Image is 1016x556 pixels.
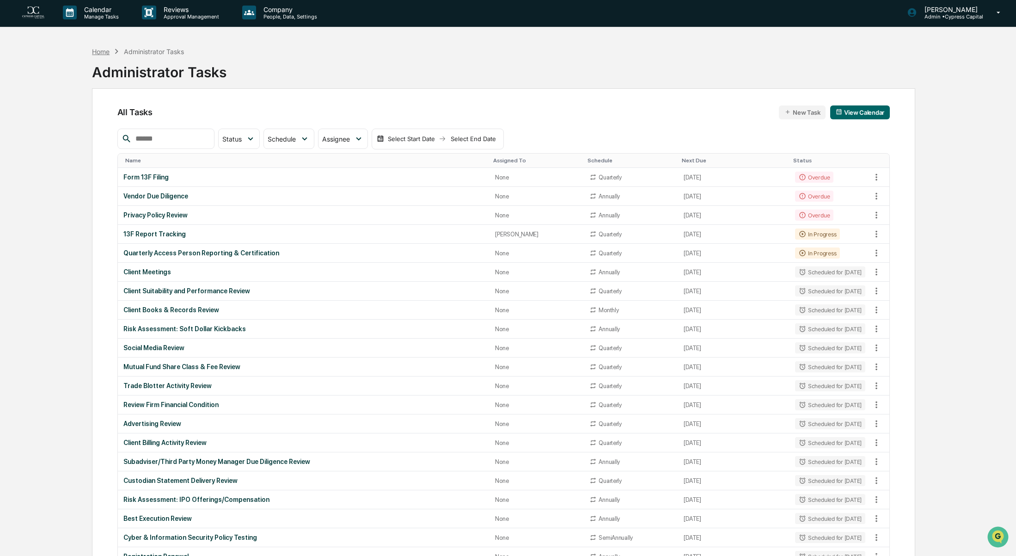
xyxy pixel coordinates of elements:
[256,13,322,20] p: People, Data, Settings
[779,105,826,119] button: New Task
[599,458,620,465] div: Annually
[495,212,578,219] div: None
[9,19,168,34] p: How can we help?
[495,439,578,446] div: None
[495,345,578,352] div: None
[678,263,790,282] td: [DATE]
[678,168,790,187] td: [DATE]
[123,192,484,200] div: Vendor Due Diligence
[678,414,790,433] td: [DATE]
[599,326,620,333] div: Annually
[795,399,865,410] div: Scheduled for [DATE]
[599,193,620,200] div: Annually
[678,452,790,471] td: [DATE]
[599,496,620,503] div: Annually
[678,471,790,490] td: [DATE]
[29,125,75,133] span: [PERSON_NAME]
[123,268,484,276] div: Client Meetings
[123,401,484,408] div: Review Firm Financial Condition
[678,433,790,452] td: [DATE]
[678,187,790,206] td: [DATE]
[795,418,865,429] div: Scheduled for [DATE]
[599,439,622,446] div: Quarterly
[6,203,62,219] a: 🔎Data Lookup
[678,377,790,395] td: [DATE]
[599,534,633,541] div: SemiAnnually
[795,475,865,486] div: Scheduled for [DATE]
[117,107,153,117] span: All Tasks
[678,206,790,225] td: [DATE]
[493,157,580,164] div: Toggle SortBy
[495,269,578,276] div: None
[678,358,790,377] td: [DATE]
[67,190,74,197] div: 🗄️
[123,173,484,181] div: Form 13F Filing
[123,211,484,219] div: Privacy Policy Review
[678,225,790,244] td: [DATE]
[495,174,578,181] div: None
[123,344,484,352] div: Social Media Review
[495,307,578,314] div: None
[123,363,484,371] div: Mutual Fund Share Class & Fee Review
[678,244,790,263] td: [DATE]
[92,229,112,236] span: Pylon
[678,490,790,509] td: [DATE]
[82,125,101,133] span: [DATE]
[156,6,224,13] p: Reviews
[448,135,499,142] div: Select End Date
[42,70,152,80] div: Start new chat
[795,361,865,372] div: Scheduled for [DATE]
[268,135,296,143] span: Schedule
[678,509,790,528] td: [DATE]
[495,515,578,522] div: None
[495,534,578,541] div: None
[495,496,578,503] div: None
[9,142,24,156] img: Jack Rasmussen
[917,6,983,13] p: [PERSON_NAME]
[18,126,26,133] img: 1746055101610-c473b297-6a78-478c-a979-82029cc54cd1
[599,174,622,181] div: Quarterly
[986,525,1011,550] iframe: Open customer support
[795,210,833,221] div: Overdue
[588,157,674,164] div: Toggle SortBy
[18,206,58,216] span: Data Lookup
[599,477,622,484] div: Quarterly
[795,494,865,505] div: Scheduled for [DATE]
[871,157,889,164] div: Toggle SortBy
[124,48,184,56] div: Administrator Tasks
[495,193,578,200] div: None
[599,420,622,427] div: Quarterly
[9,70,26,87] img: 1746055101610-c473b297-6a78-478c-a979-82029cc54cd1
[599,345,622,352] div: Quarterly
[678,395,790,414] td: [DATE]
[795,342,865,353] div: Scheduled for [DATE]
[157,73,168,84] button: Start new chat
[256,6,322,13] p: Company
[495,477,578,484] div: None
[42,80,127,87] div: We're available if you need us!
[123,230,484,238] div: 13F Report Tracking
[65,229,112,236] a: Powered byPylon
[599,250,622,257] div: Quarterly
[386,135,437,142] div: Select Start Date
[9,207,17,215] div: 🔎
[123,496,484,503] div: Risk Assessment: IPO Offerings/Compensation
[599,269,620,276] div: Annually
[92,56,226,80] div: Administrator Tasks
[599,402,622,408] div: Quarterly
[76,189,115,198] span: Attestations
[439,135,446,142] img: arrow right
[123,420,484,427] div: Advertising Review
[682,157,786,164] div: Toggle SortBy
[29,150,75,158] span: [PERSON_NAME]
[599,231,622,238] div: Quarterly
[123,458,484,465] div: Subadviser/Third Party Money Manager Due Diligence Review
[599,383,622,389] div: Quarterly
[77,13,123,20] p: Manage Tasks
[678,320,790,339] td: [DATE]
[22,6,44,19] img: logo
[123,515,484,522] div: Best Execution Review
[795,437,865,448] div: Scheduled for [DATE]
[123,439,484,446] div: Client Billing Activity Review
